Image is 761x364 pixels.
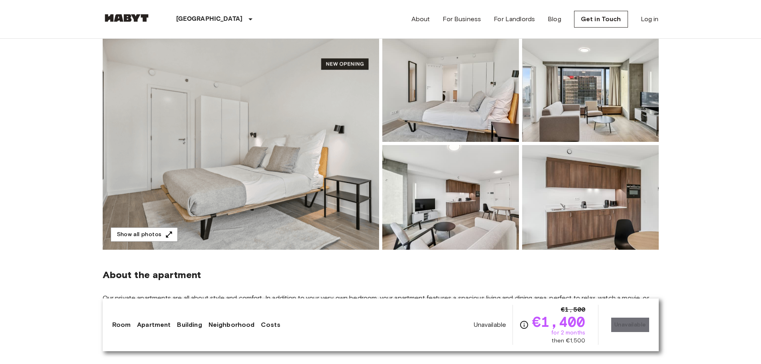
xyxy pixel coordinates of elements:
[494,14,535,24] a: For Landlords
[519,320,529,330] svg: Check cost overview for full price breakdown. Please note that discounts apply to new joiners onl...
[548,14,561,24] a: Blog
[176,14,243,24] p: [GEOGRAPHIC_DATA]
[641,14,659,24] a: Log in
[112,320,131,330] a: Room
[209,320,255,330] a: Neighborhood
[552,337,585,345] span: then €1,500
[561,305,585,314] span: €1,500
[177,320,202,330] a: Building
[103,294,659,311] span: Our private apartments are all about style and comfort. In addition to your very own bedroom, you...
[443,14,481,24] a: For Business
[111,227,178,242] button: Show all photos
[522,145,659,250] img: Picture of unit BE-23-003-095-001
[261,320,280,330] a: Costs
[532,314,585,329] span: €1,400
[382,37,519,142] img: Picture of unit BE-23-003-095-001
[103,269,201,281] span: About the apartment
[574,11,628,28] a: Get in Touch
[382,145,519,250] img: Picture of unit BE-23-003-095-001
[551,329,585,337] span: for 2 months
[137,320,171,330] a: Apartment
[474,320,507,329] span: Unavailable
[411,14,430,24] a: About
[103,14,151,22] img: Habyt
[522,37,659,142] img: Picture of unit BE-23-003-095-001
[103,37,379,250] img: Marketing picture of unit BE-23-003-095-001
